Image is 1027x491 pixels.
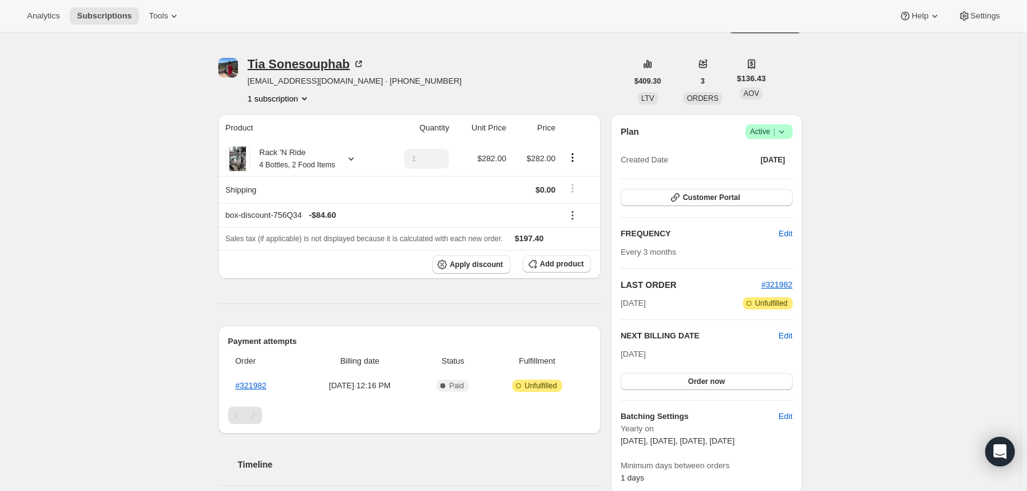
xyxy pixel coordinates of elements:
span: Minimum days between orders [621,460,792,472]
span: $409.30 [635,76,661,86]
span: Order now [688,377,725,386]
button: Product actions [248,92,311,105]
span: [DATE] · 12:16 PM [304,380,415,392]
h2: FREQUENCY [621,228,779,240]
nav: Pagination [228,407,592,424]
span: Apply discount [450,260,503,269]
span: Every 3 months [621,247,676,257]
h2: NEXT BILLING DATE [621,330,779,342]
h2: Payment attempts [228,335,592,348]
span: Add product [540,259,584,269]
span: [DATE] [621,349,646,359]
button: [DATE] [753,151,793,169]
button: Product actions [563,151,582,164]
h2: Timeline [238,458,601,471]
span: Edit [779,410,792,423]
button: Subscriptions [69,7,139,25]
th: Product [218,114,383,142]
span: Billing date [304,355,415,367]
span: 1 days [621,473,644,482]
span: [DATE] [621,297,646,309]
span: Tools [149,11,168,21]
button: Add product [523,255,591,273]
span: Subscriptions [77,11,132,21]
span: [DATE] [761,155,785,165]
button: 3 [693,73,712,90]
span: ORDERS [687,94,718,103]
span: $0.00 [536,185,556,194]
span: Edit [779,228,792,240]
div: box-discount-756Q34 [226,209,556,222]
button: Settings [951,7,1007,25]
span: Analytics [27,11,60,21]
span: Customer Portal [683,193,740,202]
span: Unfulfilled [525,381,557,391]
span: LTV [641,94,654,103]
span: [DATE], [DATE], [DATE], [DATE] [621,436,734,445]
span: Paid [449,381,464,391]
button: Apply discount [432,255,510,274]
h2: Plan [621,126,639,138]
span: $136.43 [737,73,766,85]
span: | [773,127,775,137]
th: Order [228,348,301,375]
a: #321982 [761,280,793,289]
span: Settings [970,11,1000,21]
th: Price [510,114,559,142]
button: #321982 [761,279,793,291]
span: Status [422,355,483,367]
span: - $84.60 [309,209,336,222]
th: Unit Price [453,114,510,142]
span: Created Date [621,154,668,166]
span: 3 [700,76,705,86]
button: Help [892,7,948,25]
span: $282.00 [477,154,506,163]
span: AOV [743,89,759,98]
th: Shipping [218,176,383,203]
button: Customer Portal [621,189,792,206]
h2: LAST ORDER [621,279,761,291]
span: Active [750,126,788,138]
span: Unfulfilled [755,298,788,308]
span: $282.00 [526,154,555,163]
div: Rack 'N Ride [250,146,335,171]
span: Fulfillment [490,355,584,367]
button: $409.30 [627,73,668,90]
h6: Batching Settings [621,410,779,423]
span: [EMAIL_ADDRESS][DOMAIN_NAME] · [PHONE_NUMBER] [248,75,462,87]
span: Tia Sonesouphab [218,58,238,78]
span: Yearly on [621,423,792,435]
button: Tools [141,7,188,25]
div: Tia Sonesouphab [248,58,365,70]
span: $197.40 [515,234,544,243]
th: Quantity [382,114,453,142]
button: Analytics [20,7,67,25]
small: 4 Bottles, 2 Food Items [260,161,335,169]
div: Open Intercom Messenger [985,437,1015,466]
span: Help [911,11,928,21]
button: Edit [771,224,799,244]
span: Sales tax (if applicable) is not displayed because it is calculated with each new order. [226,234,503,243]
button: Edit [779,330,792,342]
button: Shipping actions [563,182,582,195]
button: Edit [771,407,799,426]
button: Order now [621,373,792,390]
a: #321982 [236,381,267,390]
